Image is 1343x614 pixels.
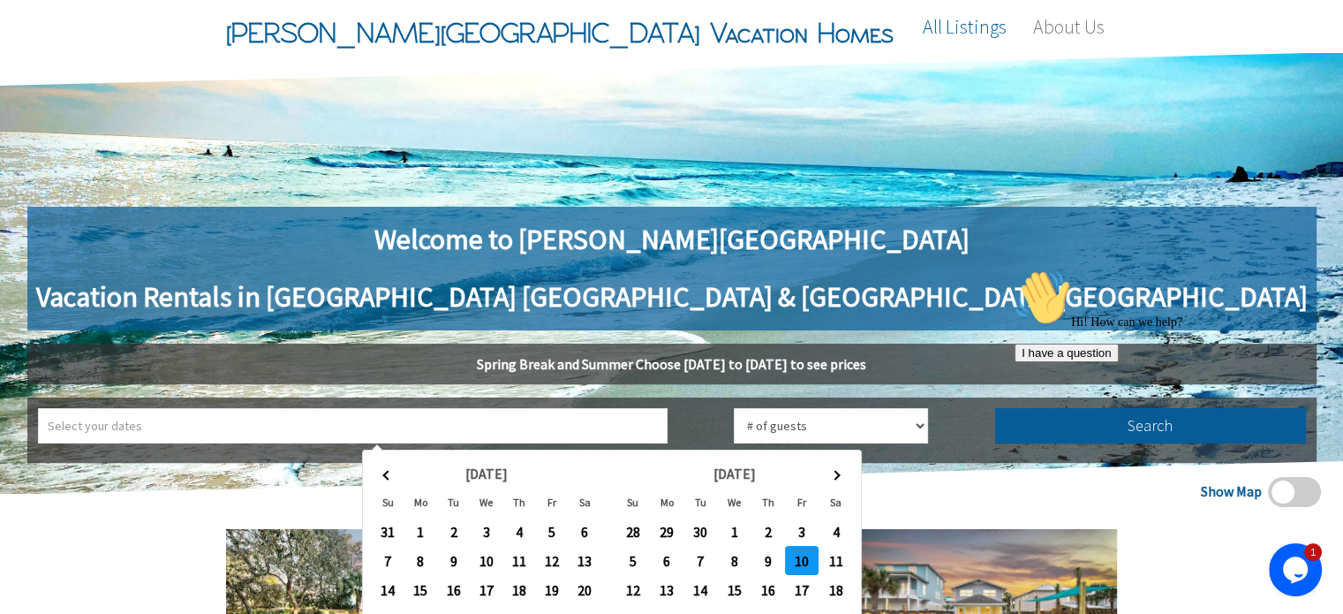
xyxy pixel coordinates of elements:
h5: Spring Break and Summer Choose [DATE] to [DATE] to see prices [27,344,1317,384]
th: Tu [437,488,470,517]
th: Tu [683,488,717,517]
td: 10 [470,546,502,575]
td: 18 [819,575,852,604]
th: [DATE] [650,459,819,488]
span: Hi! How can we help? [7,53,175,66]
td: 14 [372,575,404,604]
td: 4 [502,517,535,546]
th: Su [372,488,404,517]
td: 6 [650,546,683,575]
td: 3 [470,517,502,546]
td: 8 [717,546,751,575]
td: 8 [404,546,437,575]
td: 9 [751,546,785,575]
th: Mo [650,488,683,517]
th: Th [751,488,785,517]
iframe: chat widget [1269,543,1325,596]
td: 20 [568,575,600,604]
td: 30 [683,517,717,546]
button: Search [995,408,1306,443]
span: [PERSON_NAME][GEOGRAPHIC_DATA] Vacation Homes [226,6,894,59]
th: We [470,488,502,517]
td: 10 [785,546,819,575]
td: 9 [437,546,470,575]
th: Su [616,488,650,517]
th: [DATE] [404,459,569,488]
td: 18 [502,575,535,604]
td: 3 [785,517,819,546]
td: 31 [372,517,404,546]
input: Select your dates [38,408,668,443]
iframe: chat widget [1007,262,1325,534]
td: 13 [650,575,683,604]
th: Fr [535,488,568,517]
button: I have a question [7,81,111,100]
td: 29 [650,517,683,546]
td: 15 [404,575,437,604]
td: 1 [404,517,437,546]
td: 2 [437,517,470,546]
td: 12 [616,575,650,604]
td: 16 [751,575,785,604]
th: Sa [568,488,600,517]
th: Sa [819,488,852,517]
td: 17 [470,575,502,604]
div: 👋Hi! How can we help?I have a question [7,7,325,100]
td: 28 [616,517,650,546]
td: 7 [683,546,717,575]
th: We [717,488,751,517]
td: 19 [535,575,568,604]
td: 16 [437,575,470,604]
td: 12 [535,546,568,575]
td: 5 [535,517,568,546]
td: 2 [751,517,785,546]
td: 14 [683,575,717,604]
td: 1 [717,517,751,546]
td: 6 [568,517,600,546]
th: Mo [404,488,437,517]
td: 15 [717,575,751,604]
img: :wave: [7,7,64,64]
td: 7 [372,546,404,575]
td: 17 [785,575,819,604]
td: 5 [616,546,650,575]
th: Th [502,488,535,517]
td: 13 [568,546,600,575]
h1: Welcome to [PERSON_NAME][GEOGRAPHIC_DATA] Vacation Rentals in [GEOGRAPHIC_DATA] [GEOGRAPHIC_DATA]... [27,207,1317,330]
td: 4 [819,517,852,546]
td: 11 [502,546,535,575]
td: 11 [819,546,852,575]
th: Fr [785,488,819,517]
